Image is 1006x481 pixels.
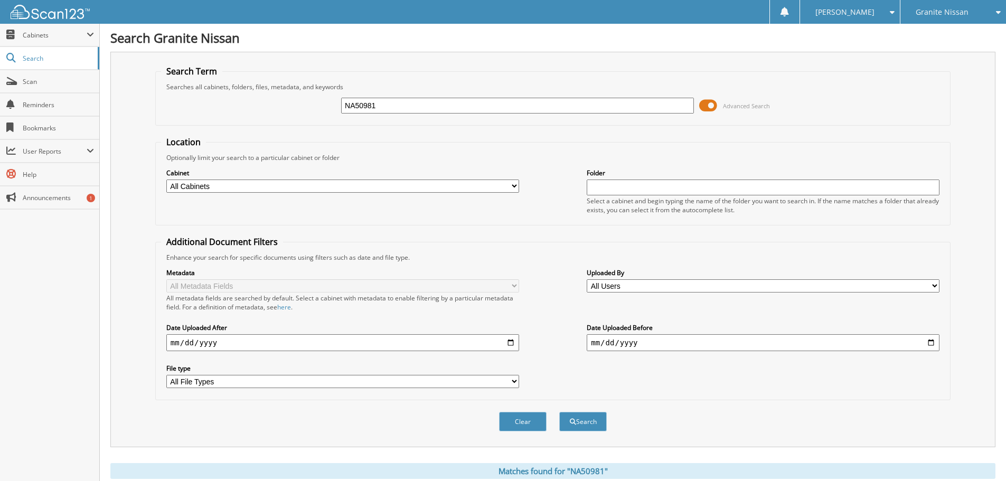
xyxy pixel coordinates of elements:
[559,412,607,431] button: Search
[23,124,94,133] span: Bookmarks
[110,29,995,46] h1: Search Granite Nissan
[110,463,995,479] div: Matches found for "NA50981"
[587,268,939,277] label: Uploaded By
[23,193,94,202] span: Announcements
[87,194,95,202] div: 1
[23,54,92,63] span: Search
[23,100,94,109] span: Reminders
[23,77,94,86] span: Scan
[166,323,519,332] label: Date Uploaded After
[499,412,547,431] button: Clear
[815,9,875,15] span: [PERSON_NAME]
[166,334,519,351] input: start
[166,268,519,277] label: Metadata
[916,9,969,15] span: Granite Nissan
[11,5,90,19] img: scan123-logo-white.svg
[166,168,519,177] label: Cabinet
[587,323,939,332] label: Date Uploaded Before
[587,196,939,214] div: Select a cabinet and begin typing the name of the folder you want to search in. If the name match...
[161,253,945,262] div: Enhance your search for specific documents using filters such as date and file type.
[161,82,945,91] div: Searches all cabinets, folders, files, metadata, and keywords
[23,31,87,40] span: Cabinets
[587,168,939,177] label: Folder
[161,236,283,248] legend: Additional Document Filters
[587,334,939,351] input: end
[161,136,206,148] legend: Location
[277,303,291,312] a: here
[23,147,87,156] span: User Reports
[166,364,519,373] label: File type
[161,153,945,162] div: Optionally limit your search to a particular cabinet or folder
[161,65,222,77] legend: Search Term
[723,102,770,110] span: Advanced Search
[166,294,519,312] div: All metadata fields are searched by default. Select a cabinet with metadata to enable filtering b...
[23,170,94,179] span: Help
